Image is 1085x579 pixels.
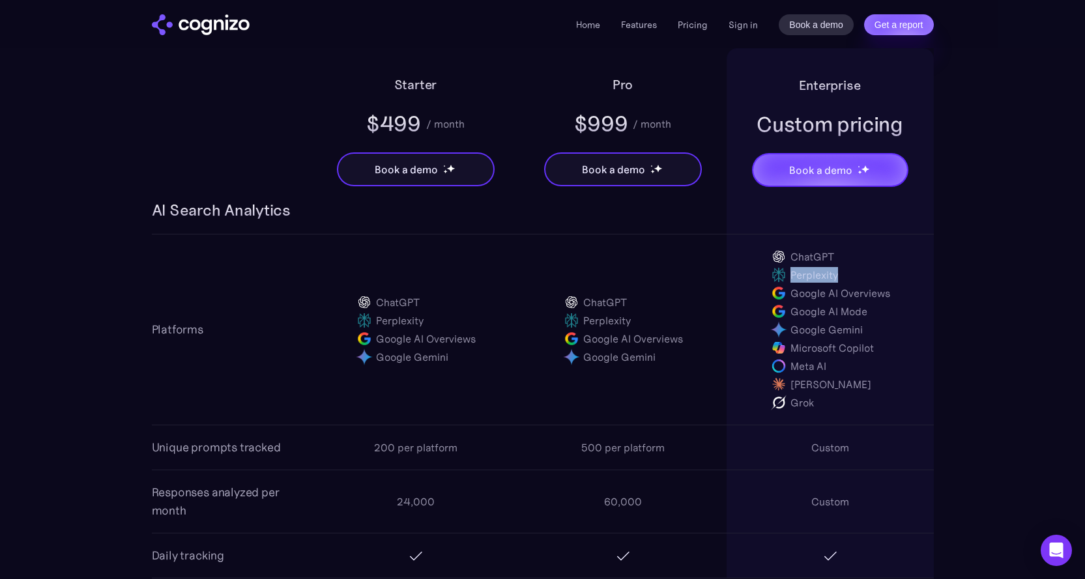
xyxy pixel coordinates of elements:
[152,483,312,520] div: Responses analyzed per month
[858,165,860,167] img: star
[376,294,420,310] div: ChatGPT
[790,395,814,410] div: Grok
[376,349,448,365] div: Google Gemini
[790,267,838,283] div: Perplexity
[654,164,662,173] img: star
[583,331,683,346] div: Google AI Overviews
[858,170,862,175] img: star
[790,340,874,356] div: Microsoft Copilot
[394,74,437,95] h2: Starter
[376,331,476,346] div: Google AI Overviews
[443,169,448,174] img: star
[790,304,867,319] div: Google AI Mode
[811,494,849,509] div: Custom
[152,14,250,35] a: home
[374,440,457,455] div: 200 per platform
[789,162,852,178] div: Book a demo
[752,153,908,187] a: Book a demostarstarstar
[678,19,708,31] a: Pricing
[152,200,291,221] h3: AI Search Analytics
[864,14,934,35] a: Get a report
[790,285,890,301] div: Google AI Overviews
[337,152,495,186] a: Book a demostarstarstar
[757,110,903,139] div: Custom pricing
[376,313,424,328] div: Perplexity
[152,320,203,339] div: Platforms
[604,494,642,509] div: 60,000
[729,17,758,33] a: Sign in
[152,14,250,35] img: cognizo logo
[790,376,871,392] div: [PERSON_NAME]
[152,546,224,565] div: Daily tracking
[650,169,655,174] img: star
[582,162,644,177] div: Book a demo
[152,438,281,457] div: Unique prompts tracked
[790,249,834,264] div: ChatGPT
[443,165,445,167] img: star
[811,440,849,455] div: Custom
[790,322,863,337] div: Google Gemini
[574,109,628,138] div: $999
[861,165,869,173] img: star
[576,19,600,31] a: Home
[426,116,465,132] div: / month
[621,19,657,31] a: Features
[446,164,455,173] img: star
[799,75,860,96] h2: Enterprise
[366,109,421,138] div: $499
[544,152,702,186] a: Book a demostarstarstar
[779,14,854,35] a: Book a demo
[650,165,652,167] img: star
[613,74,633,95] h2: Pro
[581,440,665,455] div: 500 per platform
[375,162,437,177] div: Book a demo
[583,294,627,310] div: ChatGPT
[583,349,656,365] div: Google Gemini
[583,313,631,328] div: Perplexity
[790,358,826,374] div: Meta AI
[1041,535,1072,566] div: Open Intercom Messenger
[397,494,435,509] div: 24,000
[633,116,671,132] div: / month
